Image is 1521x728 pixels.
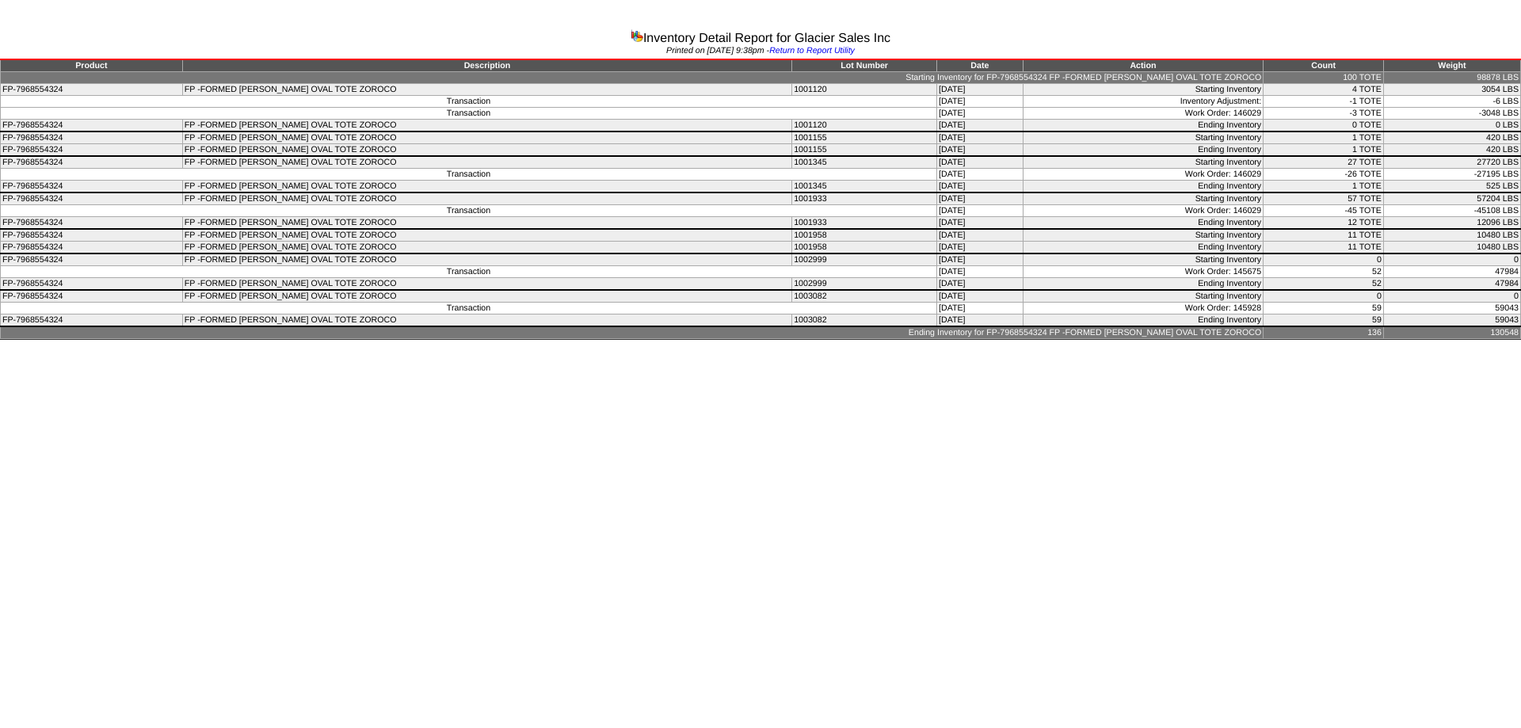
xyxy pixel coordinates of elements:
[1,192,183,205] td: FP-7968554324
[1264,96,1384,108] td: -1 TOTE
[1264,59,1384,72] td: Count
[792,242,937,254] td: 1001958
[1383,192,1520,205] td: 57204 LBS
[1,314,183,327] td: FP-7968554324
[1,169,937,181] td: Transaction
[1264,108,1384,120] td: -3 TOTE
[937,242,1024,254] td: [DATE]
[792,84,937,96] td: 1001120
[1023,229,1263,242] td: Starting Inventory
[1,217,183,230] td: FP-7968554324
[792,120,937,132] td: 1001120
[1383,181,1520,193] td: 525 LBS
[1264,266,1384,278] td: 52
[1383,108,1520,120] td: -3048 LBS
[1383,290,1520,303] td: 0
[1023,156,1263,169] td: Starting Inventory
[182,131,791,144] td: FP -FORMED [PERSON_NAME] OVAL TOTE ZOROCO
[1023,303,1263,314] td: Work Order: 145928
[937,303,1024,314] td: [DATE]
[1383,253,1520,266] td: 0
[937,192,1024,205] td: [DATE]
[1264,131,1384,144] td: 1 TOTE
[937,290,1024,303] td: [DATE]
[792,278,937,291] td: 1002999
[1264,192,1384,205] td: 57 TOTE
[937,96,1024,108] td: [DATE]
[182,314,791,327] td: FP -FORMED [PERSON_NAME] OVAL TOTE ZOROCO
[1,266,937,278] td: Transaction
[1383,169,1520,181] td: -27195 LBS
[1383,84,1520,96] td: 3054 LBS
[1383,96,1520,108] td: -6 LBS
[1264,242,1384,254] td: 11 TOTE
[1383,303,1520,314] td: 59043
[937,205,1024,217] td: [DATE]
[182,242,791,254] td: FP -FORMED [PERSON_NAME] OVAL TOTE ZOROCO
[937,314,1024,327] td: [DATE]
[792,156,937,169] td: 1001345
[1023,84,1263,96] td: Starting Inventory
[1383,266,1520,278] td: 47984
[937,84,1024,96] td: [DATE]
[1264,84,1384,96] td: 4 TOTE
[182,144,791,157] td: FP -FORMED [PERSON_NAME] OVAL TOTE ZOROCO
[182,229,791,242] td: FP -FORMED [PERSON_NAME] OVAL TOTE ZOROCO
[1023,192,1263,205] td: Starting Inventory
[1023,169,1263,181] td: Work Order: 146029
[1,326,1264,339] td: Ending Inventory for FP-7968554324 FP -FORMED [PERSON_NAME] OVAL TOTE ZOROCO
[937,253,1024,266] td: [DATE]
[1264,156,1384,169] td: 27 TOTE
[792,229,937,242] td: 1001958
[792,131,937,144] td: 1001155
[937,278,1024,291] td: [DATE]
[1264,229,1384,242] td: 11 TOTE
[937,266,1024,278] td: [DATE]
[1023,59,1263,72] td: Action
[1023,144,1263,157] td: Ending Inventory
[1383,229,1520,242] td: 10480 LBS
[1383,131,1520,144] td: 420 LBS
[1,144,183,157] td: FP-7968554324
[1264,314,1384,327] td: 59
[1023,314,1263,327] td: Ending Inventory
[769,46,855,55] a: Return to Report Utility
[937,229,1024,242] td: [DATE]
[792,314,937,327] td: 1003082
[182,59,791,72] td: Description
[792,290,937,303] td: 1003082
[1,84,183,96] td: FP-7968554324
[182,192,791,205] td: FP -FORMED [PERSON_NAME] OVAL TOTE ZOROCO
[1,120,183,132] td: FP-7968554324
[1,72,1264,84] td: Starting Inventory for FP-7968554324 FP -FORMED [PERSON_NAME] OVAL TOTE ZOROCO
[937,131,1024,144] td: [DATE]
[1,229,183,242] td: FP-7968554324
[1,96,937,108] td: Transaction
[182,181,791,193] td: FP -FORMED [PERSON_NAME] OVAL TOTE ZOROCO
[1,303,937,314] td: Transaction
[937,108,1024,120] td: [DATE]
[1023,96,1263,108] td: Inventory Adjustment:
[1264,72,1384,84] td: 100 TOTE
[182,290,791,303] td: FP -FORMED [PERSON_NAME] OVAL TOTE ZOROCO
[182,278,791,291] td: FP -FORMED [PERSON_NAME] OVAL TOTE ZOROCO
[937,156,1024,169] td: [DATE]
[1,290,183,303] td: FP-7968554324
[792,192,937,205] td: 1001933
[937,59,1024,72] td: Date
[1023,242,1263,254] td: Ending Inventory
[792,181,937,193] td: 1001345
[1264,120,1384,132] td: 0 TOTE
[792,59,937,72] td: Lot Number
[1023,181,1263,193] td: Ending Inventory
[1023,131,1263,144] td: Starting Inventory
[1383,326,1520,339] td: 130548
[1383,72,1520,84] td: 98878 LBS
[1,108,937,120] td: Transaction
[1383,120,1520,132] td: 0 LBS
[182,84,791,96] td: FP -FORMED [PERSON_NAME] OVAL TOTE ZOROCO
[1023,120,1263,132] td: Ending Inventory
[1383,156,1520,169] td: 27720 LBS
[1,205,937,217] td: Transaction
[1,59,183,72] td: Product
